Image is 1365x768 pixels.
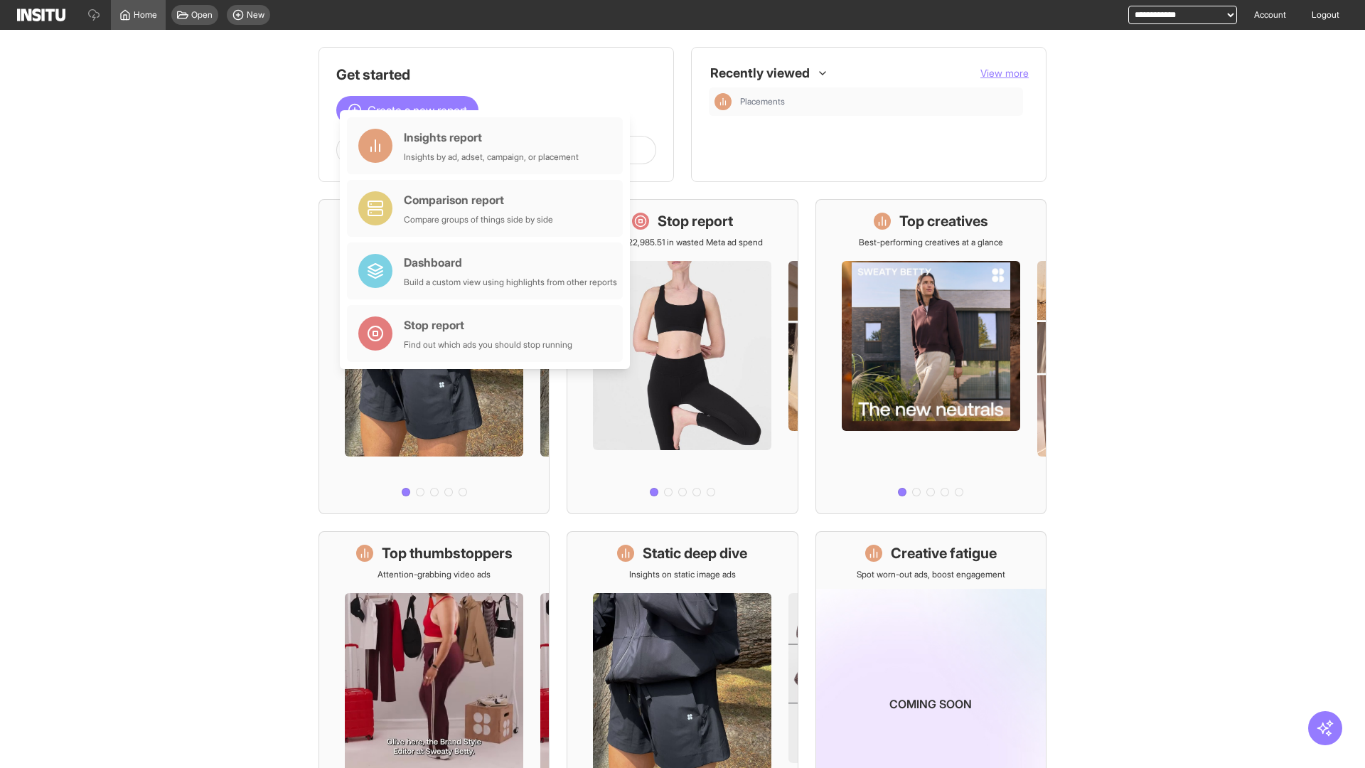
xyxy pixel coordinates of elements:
[602,237,763,248] p: Save £22,985.51 in wasted Meta ad spend
[404,254,617,271] div: Dashboard
[658,211,733,231] h1: Stop report
[336,65,656,85] h1: Get started
[859,237,1003,248] p: Best-performing creatives at a glance
[318,199,550,514] a: What's live nowSee all active ads instantly
[404,129,579,146] div: Insights report
[740,96,1017,107] span: Placements
[980,66,1029,80] button: View more
[404,214,553,225] div: Compare groups of things side by side
[899,211,988,231] h1: Top creatives
[643,543,747,563] h1: Static deep dive
[567,199,798,514] a: Stop reportSave £22,985.51 in wasted Meta ad spend
[134,9,157,21] span: Home
[382,543,513,563] h1: Top thumbstoppers
[404,316,572,334] div: Stop report
[714,93,732,110] div: Insights
[368,102,467,119] span: Create a new report
[629,569,736,580] p: Insights on static image ads
[191,9,213,21] span: Open
[815,199,1046,514] a: Top creativesBest-performing creatives at a glance
[247,9,264,21] span: New
[378,569,491,580] p: Attention-grabbing video ads
[404,339,572,351] div: Find out which ads you should stop running
[404,151,579,163] div: Insights by ad, adset, campaign, or placement
[17,9,65,21] img: Logo
[404,191,553,208] div: Comparison report
[740,96,785,107] span: Placements
[336,96,478,124] button: Create a new report
[404,277,617,288] div: Build a custom view using highlights from other reports
[980,67,1029,79] span: View more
